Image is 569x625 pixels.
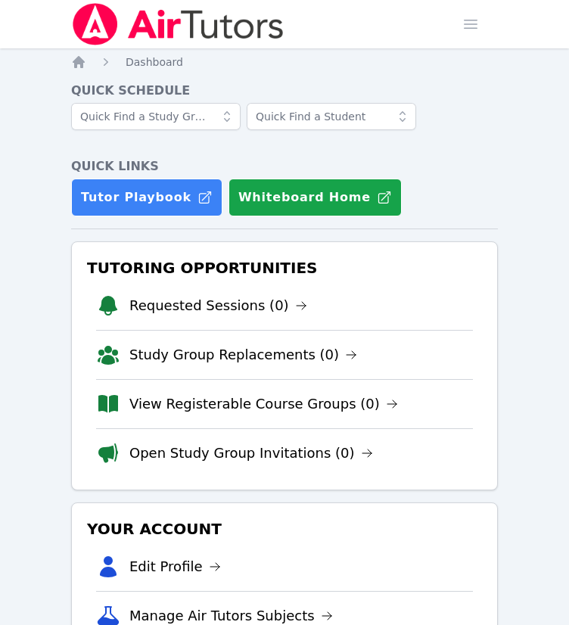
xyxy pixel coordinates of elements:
[71,179,222,216] a: Tutor Playbook
[71,54,498,70] nav: Breadcrumb
[229,179,402,216] button: Whiteboard Home
[84,254,485,281] h3: Tutoring Opportunities
[71,103,241,130] input: Quick Find a Study Group
[129,344,357,365] a: Study Group Replacements (0)
[129,443,373,464] a: Open Study Group Invitations (0)
[126,54,183,70] a: Dashboard
[71,82,498,100] h4: Quick Schedule
[129,556,221,577] a: Edit Profile
[71,3,285,45] img: Air Tutors
[129,295,307,316] a: Requested Sessions (0)
[129,393,398,415] a: View Registerable Course Groups (0)
[84,515,485,543] h3: Your Account
[126,56,183,68] span: Dashboard
[247,103,416,130] input: Quick Find a Student
[71,157,498,176] h4: Quick Links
